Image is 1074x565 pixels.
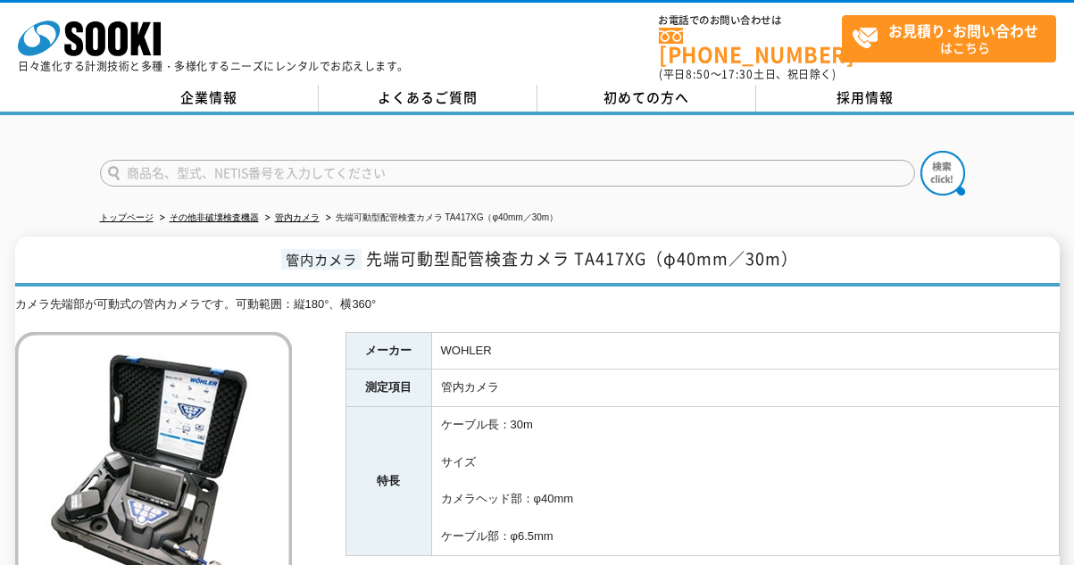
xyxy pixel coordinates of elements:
a: その他非破壊検査機器 [170,212,259,222]
strong: お見積り･お問い合わせ [888,20,1038,41]
span: お電話でのお問い合わせは [659,15,842,26]
span: はこちら [852,16,1055,61]
th: メーカー [346,332,431,370]
div: カメラ先端部が可動式の管内カメラです。可動範囲：縦180°、横360° [15,295,1060,314]
th: 特長 [346,407,431,556]
a: お見積り･お問い合わせはこちら [842,15,1056,62]
img: btn_search.png [920,151,965,195]
a: 採用情報 [756,85,975,112]
span: 先端可動型配管検査カメラ TA417XG（φ40mm／30m） [366,246,798,270]
a: よくあるご質問 [319,85,537,112]
span: 17:30 [721,66,753,82]
span: 初めての方へ [604,87,689,107]
a: 初めての方へ [537,85,756,112]
td: WOHLER [431,332,1059,370]
a: [PHONE_NUMBER] [659,28,842,64]
th: 測定項目 [346,370,431,407]
td: ケーブル長：30m サイズ カメラヘッド部：φ40mm ケーブル部：φ6.5mm [431,407,1059,556]
span: (平日 ～ 土日、祝日除く) [659,66,836,82]
p: 日々進化する計測技術と多種・多様化するニーズにレンタルでお応えします。 [18,61,409,71]
a: 企業情報 [100,85,319,112]
td: 管内カメラ [431,370,1059,407]
a: トップページ [100,212,154,222]
input: 商品名、型式、NETIS番号を入力してください [100,160,915,187]
a: 管内カメラ [275,212,320,222]
li: 先端可動型配管検査カメラ TA417XG（φ40mm／30m） [322,209,559,228]
span: 管内カメラ [281,249,362,270]
span: 8:50 [686,66,711,82]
